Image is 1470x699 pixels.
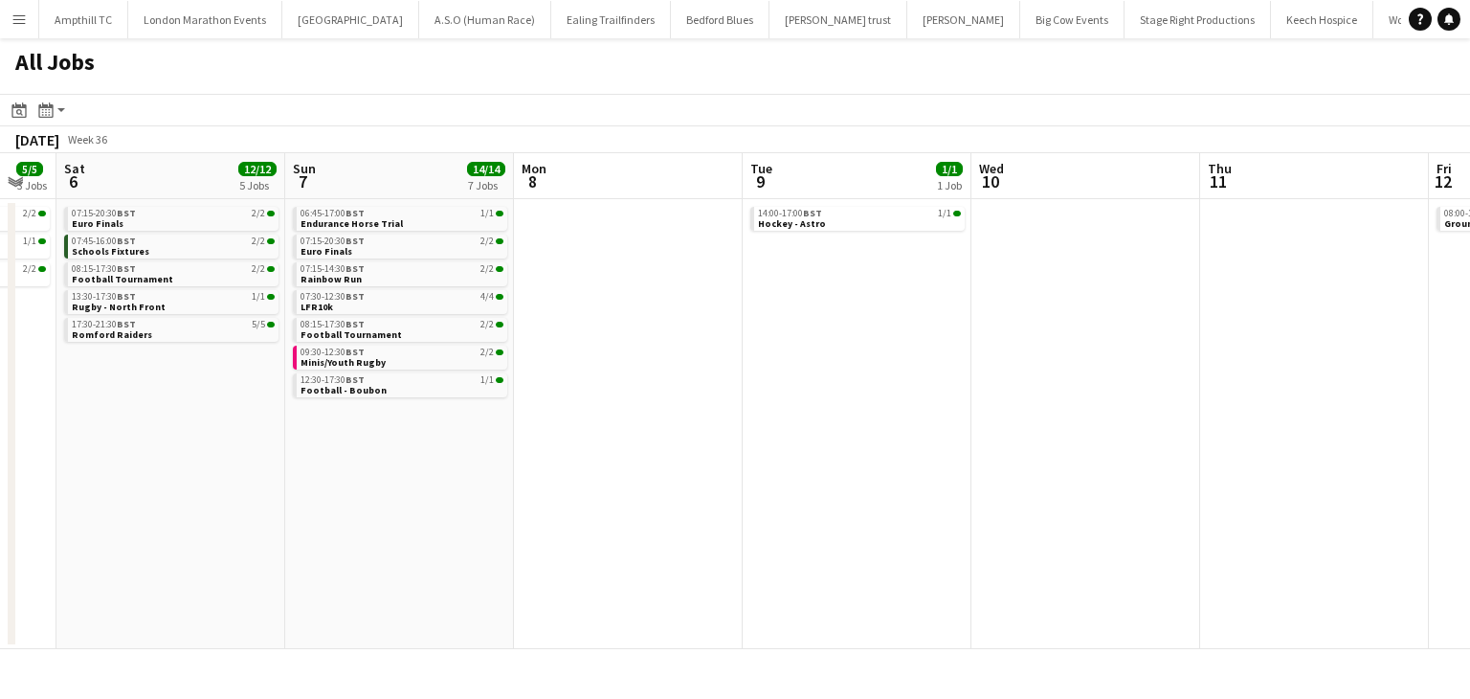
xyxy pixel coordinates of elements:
span: Football - Boubon [301,384,387,396]
button: Ealing Trailfinders [551,1,671,38]
span: Mon [522,160,546,177]
span: 1/1 [938,209,951,218]
a: 13:30-17:30BST1/1Rugby - North Front [72,290,275,312]
span: Euro Finals [72,217,123,230]
span: 9 [747,170,772,192]
span: Rainbow Run [301,273,362,285]
span: 07:45-16:00 [72,237,136,246]
span: Rugby - North Front [72,301,166,313]
a: 07:45-16:00BST2/2Schools Fixtures [72,235,275,257]
button: [PERSON_NAME] [907,1,1020,38]
div: 07:45-16:00BST2/2Schools Fixtures [64,235,278,262]
div: 08:15-17:30BST2/2Football Tournament [293,318,507,346]
span: BST [345,346,365,358]
span: BST [117,318,136,330]
span: Week 36 [63,132,111,147]
a: 07:15-14:30BST2/2Rainbow Run [301,262,503,284]
span: 07:15-20:30 [72,209,136,218]
span: Endurance Horse Trial [301,217,403,230]
span: 2/2 [267,238,275,244]
span: Hockey - Astro [758,217,826,230]
div: 13:30-17:30BST1/1Rugby - North Front [64,290,278,318]
div: 3 Jobs [17,178,47,192]
div: 1 Job [937,178,962,192]
button: Keech Hospice [1271,1,1373,38]
span: 07:15-14:30 [301,264,365,274]
span: 2/2 [38,266,46,272]
button: Bedford Blues [671,1,769,38]
div: 06:45-17:00BST1/1Endurance Horse Trial [293,207,507,235]
span: 1/1 [936,162,963,176]
span: 1/1 [496,377,503,383]
span: 2/2 [496,238,503,244]
span: 4/4 [496,294,503,300]
span: Schools Fixtures [72,245,149,258]
span: Minis/Youth Rugby [301,356,386,369]
span: 2/2 [267,211,275,216]
span: 1/1 [480,209,494,218]
span: 12/12 [238,162,277,176]
span: BST [117,290,136,303]
span: Football Tournament [72,273,173,285]
span: 2/2 [252,264,265,274]
span: 12 [1434,170,1452,192]
span: Tue [750,160,772,177]
a: 06:45-17:00BST1/1Endurance Horse Trial [301,207,503,229]
span: Football Tournament [301,328,402,341]
span: Euro Finals [301,245,352,258]
span: BST [345,290,365,303]
span: BST [345,373,365,386]
span: BST [117,207,136,219]
span: 2/2 [480,320,494,329]
span: 07:30-12:30 [301,292,365,302]
span: LFR10k [301,301,333,313]
span: 2/2 [267,266,275,272]
div: 07:15-20:30BST2/2Euro Finals [64,207,278,235]
span: Wed [979,160,1004,177]
span: 1/1 [953,211,961,216]
span: 1/1 [38,238,46,244]
button: [GEOGRAPHIC_DATA] [282,1,419,38]
span: 4/4 [480,292,494,302]
a: 07:15-20:30BST2/2Euro Finals [72,207,275,229]
div: 17:30-21:30BST5/5Romford Raiders [64,318,278,346]
div: 14:00-17:00BST1/1Hockey - Astro [750,207,965,235]
span: Sun [293,160,316,177]
span: 08:15-17:30 [301,320,365,329]
span: 1/1 [496,211,503,216]
span: 5/5 [252,320,265,329]
span: 5/5 [267,322,275,327]
span: BST [345,235,365,247]
button: Big Cow Events [1020,1,1125,38]
a: 17:30-21:30BST5/5Romford Raiders [72,318,275,340]
span: 07:15-20:30 [301,237,365,246]
span: 2/2 [496,349,503,355]
div: 12:30-17:30BST1/1Football - Boubon [293,373,507,401]
span: 1/1 [480,375,494,385]
span: 2/2 [252,209,265,218]
span: Romford Raiders [72,328,152,341]
div: 5 Jobs [239,178,276,192]
div: 07:15-14:30BST2/2Rainbow Run [293,262,507,290]
span: 10 [976,170,1004,192]
span: BST [803,207,822,219]
span: 2/2 [38,211,46,216]
button: A.S.O (Human Race) [419,1,551,38]
button: Stage Right Productions [1125,1,1271,38]
span: Sat [64,160,85,177]
span: 2/2 [480,264,494,274]
div: 7 Jobs [468,178,504,192]
button: Wolf Runs [1373,1,1451,38]
span: 2/2 [496,266,503,272]
span: Fri [1437,160,1452,177]
span: 14:00-17:00 [758,209,822,218]
a: 14:00-17:00BST1/1Hockey - Astro [758,207,961,229]
span: 2/2 [252,237,265,246]
div: 07:30-12:30BST4/4LFR10k [293,290,507,318]
span: 5/5 [16,162,43,176]
span: 8 [519,170,546,192]
span: 09:30-12:30 [301,348,365,357]
span: BST [117,235,136,247]
span: 2/2 [23,264,36,274]
button: London Marathon Events [128,1,282,38]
